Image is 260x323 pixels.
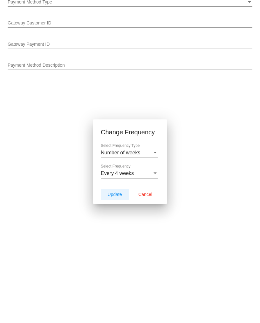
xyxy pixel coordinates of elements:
input: Payment Method Description [8,63,252,68]
input: Gateway Payment ID [8,42,252,47]
button: Update [101,189,129,200]
input: Gateway Customer ID [8,21,252,26]
h1: Change Frequency [101,127,159,137]
mat-select: Select Frequency Type [101,150,158,156]
mat-select: Select Frequency [101,171,158,176]
button: Cancel [131,189,159,200]
span: Cancel [138,192,152,197]
span: Number of weeks [101,150,140,155]
span: Update [107,192,122,197]
span: Every 4 weeks [101,171,134,176]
